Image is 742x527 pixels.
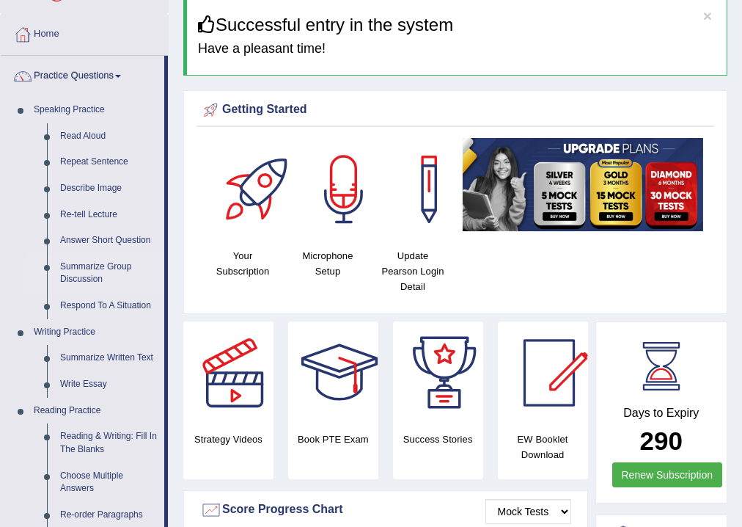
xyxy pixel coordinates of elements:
a: Read Aloud [54,123,164,150]
a: Choose Multiple Answers [54,463,164,502]
h4: Success Stories [393,432,483,447]
a: Speaking Practice [27,97,164,123]
h3: Successful entry in the system [198,15,716,34]
a: Writing Practice [27,319,164,346]
a: Repeat Sentence [54,149,164,175]
h4: Microphone Setup [293,248,363,279]
b: 290 [640,426,683,455]
div: Getting Started [200,99,710,121]
a: Practice Questions [1,56,164,92]
a: Describe Image [54,175,164,202]
a: Summarize Group Discussion [54,254,164,293]
a: Answer Short Question [54,228,164,254]
a: Respond To A Situation [54,293,164,319]
h4: Update Pearson Login Detail [378,248,448,294]
h4: Days to Expiry [612,407,711,420]
h4: Book PTE Exam [288,432,378,447]
a: Renew Subscription [612,462,723,487]
a: Write Essay [54,371,164,398]
h4: Have a pleasant time! [198,42,716,57]
div: Score Progress Chart [200,499,571,521]
h4: Your Subscription [207,248,278,279]
button: × [703,8,712,23]
h4: Strategy Videos [183,432,273,447]
img: small5.jpg [463,138,703,231]
a: Home [1,14,168,51]
a: Re-tell Lecture [54,202,164,228]
a: Reading & Writing: Fill In The Blanks [54,424,164,462]
h4: EW Booklet Download [498,432,588,462]
a: Reading Practice [27,398,164,424]
a: Summarize Written Text [54,345,164,371]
